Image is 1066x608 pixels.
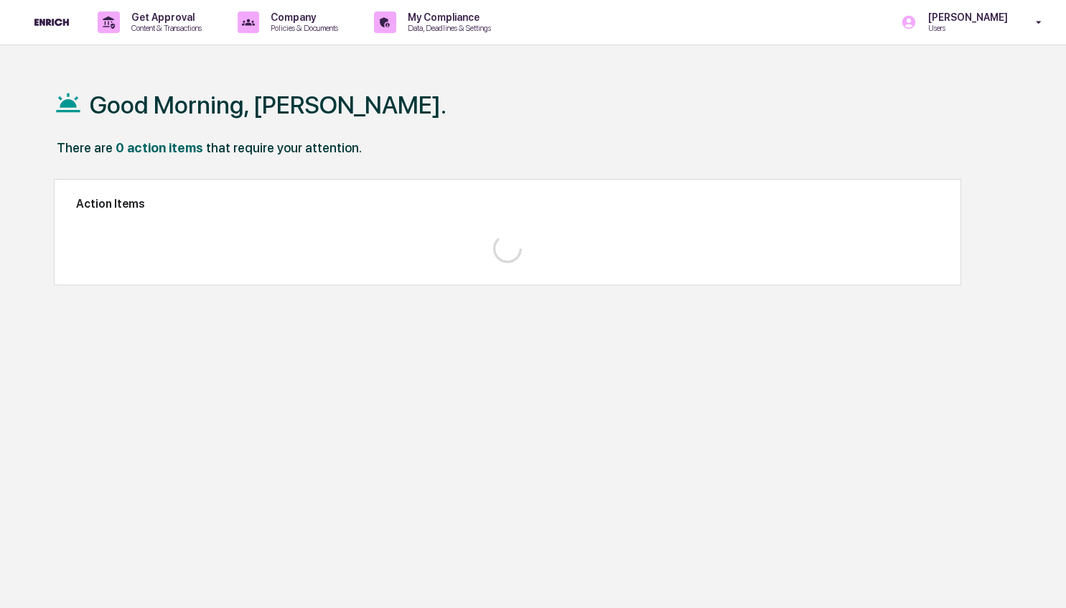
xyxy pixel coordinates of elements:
p: Policies & Documents [259,23,345,33]
p: Users [917,23,1015,33]
div: 0 action items [116,140,203,155]
p: My Compliance [396,11,498,23]
p: Company [259,11,345,23]
div: that require your attention. [206,140,362,155]
p: Data, Deadlines & Settings [396,23,498,33]
div: There are [57,140,113,155]
p: [PERSON_NAME] [917,11,1015,23]
img: logo [34,19,69,27]
h1: Good Morning, [PERSON_NAME]. [90,91,446,119]
p: Get Approval [120,11,209,23]
h2: Action Items [76,197,940,211]
p: Content & Transactions [120,23,209,33]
